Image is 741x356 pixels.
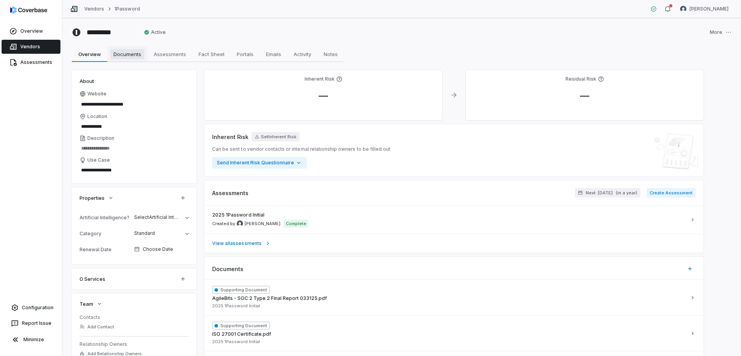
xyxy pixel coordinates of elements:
[212,157,307,169] button: Send Inherent Risk Questionnaire
[151,49,189,59] span: Assessments
[80,121,189,132] input: Location
[80,231,131,236] div: Category
[212,339,260,345] span: 2025 1Password Initial
[212,331,271,337] span: ISO 27001 Certificate.pdf
[80,194,105,201] span: Properties
[77,190,116,206] button: Properties
[77,320,117,334] button: Add Contact
[647,188,696,197] button: Create Assessment
[263,49,284,59] span: Emails
[574,90,596,101] span: —
[110,49,144,59] span: Documents
[212,146,390,152] span: Can be sent to vendor contacts or internal relationship owners to be filled out
[131,241,192,257] button: Choose Date
[212,189,248,197] span: Assessments
[245,221,280,227] span: [PERSON_NAME]
[204,280,704,315] button: Supporting DocumentAgileBits - SOC 2 Type 2 Final Report 033125.pdf2025 1Password Initial
[114,6,140,12] a: 1Password
[305,76,335,82] h4: Inherent Risk
[80,143,189,154] textarea: Description
[2,24,60,38] a: Overview
[80,341,189,347] dt: Relationship Owners
[675,3,733,15] button: Mike Phillips avatar[PERSON_NAME]
[212,303,260,309] span: 2025 1Password Initial
[212,212,264,218] span: 2025 1Password Initial
[616,190,637,196] span: ( in a year )
[212,240,262,247] span: View all assessments
[321,49,341,59] span: Notes
[2,55,60,69] a: Assessments
[3,301,59,315] a: Configuration
[10,6,47,14] img: logo-D7KZi-bG.svg
[212,322,270,330] span: Supporting Document
[204,206,704,234] a: 2025 1Password InitialCreated by Mike Lewis avatar[PERSON_NAME]Complete
[204,234,704,253] a: View allassessments
[77,296,105,312] button: Team
[212,265,243,273] span: Documents
[680,6,686,12] img: Mike Phillips avatar
[204,315,704,351] button: Supporting DocumentISO 27001 Certificate.pdf2025 1Password Initial
[80,78,94,85] span: About
[212,133,248,141] span: Inherent Risk
[2,40,60,54] a: Vendors
[690,6,729,12] span: [PERSON_NAME]
[212,220,280,227] span: Created by
[312,90,334,101] span: —
[565,76,596,82] h4: Residual Risk
[291,49,314,59] span: Activity
[234,49,257,59] span: Portals
[87,91,106,97] span: Website
[237,220,243,227] img: Mike Lewis avatar
[212,295,327,301] span: AgileBits - SOC 2 Type 2 Final Report 033125.pdf
[87,135,114,141] span: Description
[3,316,59,330] button: Report Issue
[144,29,166,35] span: Active
[80,314,189,321] dt: Contacts
[707,24,734,41] button: More
[80,99,175,110] input: Website
[84,6,104,12] a: Vendors
[212,286,270,294] span: Supporting Document
[80,215,131,220] div: Artificial Intelligence?
[80,165,189,176] textarea: Use Case
[80,300,93,307] span: Team
[586,190,613,196] span: Next: [DATE]
[134,214,198,220] span: Select Artificial Intelligence?
[3,332,59,347] button: Minimize
[80,247,131,252] div: Renewal Date
[75,49,104,59] span: Overview
[87,113,107,120] span: Location
[143,246,173,252] span: Choose Date
[252,132,300,141] button: SetInherent Risk
[286,220,306,227] p: Complete
[87,157,110,163] span: Use Case
[195,49,228,59] span: Fact Sheet
[575,188,640,197] button: Next: [DATE](in a year)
